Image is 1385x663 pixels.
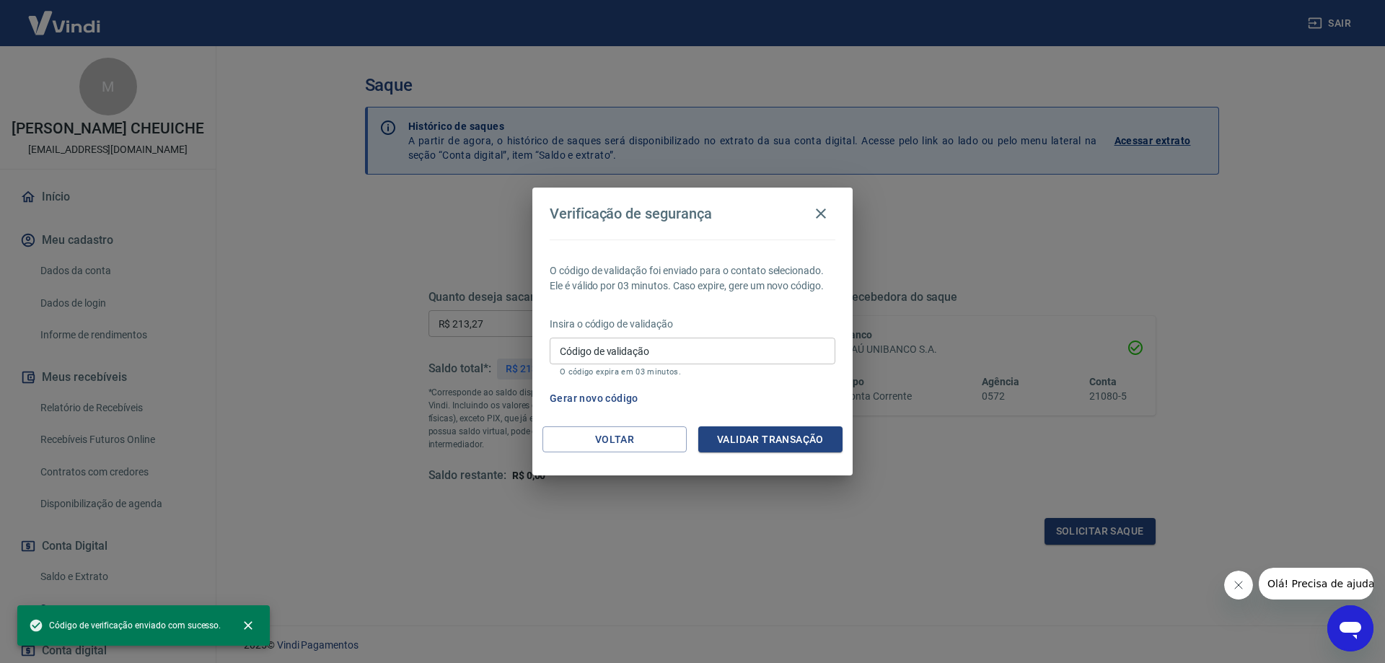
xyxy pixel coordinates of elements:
[550,263,835,294] p: O código de validação foi enviado para o contato selecionado. Ele é válido por 03 minutos. Caso e...
[550,317,835,332] p: Insira o código de validação
[698,426,843,453] button: Validar transação
[29,618,221,633] span: Código de verificação enviado com sucesso.
[542,426,687,453] button: Voltar
[9,10,121,22] span: Olá! Precisa de ajuda?
[560,367,825,377] p: O código expira em 03 minutos.
[550,205,712,222] h4: Verificação de segurança
[1259,568,1373,600] iframe: Mensagem da empresa
[1327,605,1373,651] iframe: Botão para abrir a janela de mensagens
[232,610,264,641] button: close
[544,385,644,412] button: Gerar novo código
[1224,571,1253,600] iframe: Fechar mensagem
